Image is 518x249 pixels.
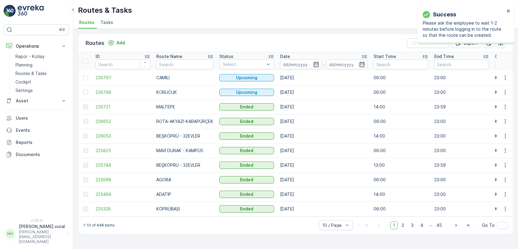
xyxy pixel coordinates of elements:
p: Operation [495,53,516,60]
td: [DATE] [277,70,371,85]
p: 14:00 [374,133,428,139]
p: 1-10 of 448 items [83,223,115,228]
p: CAMİLİ [156,75,213,81]
td: [DATE] [277,129,371,143]
a: Reports [4,136,69,148]
div: Toggle Row Selected [83,177,88,182]
p: ROTA-AKYAZI-KARAPÜRÇEK [156,118,213,124]
p: Upcoming [236,75,257,81]
a: 225486 [96,191,150,197]
p: 23:00 [434,148,489,154]
p: Ended [240,133,253,139]
div: Toggle Row Selected [83,90,88,95]
p: Ended [240,177,253,183]
span: Go To [482,222,495,228]
p: 23:00 [434,118,489,124]
td: [DATE] [277,85,371,100]
p: 23:59 [434,104,489,110]
p: [PERSON_NAME][EMAIL_ADDRESS][DOMAIN_NAME] [19,230,65,244]
input: dd/mm/yyyy [326,60,368,69]
p: Ended [240,104,253,110]
p: 13:00 [374,162,428,168]
p: ADATIP [156,191,213,197]
span: 225744 [96,162,150,168]
p: Rapor - Kızılay [15,53,45,60]
p: Planning [15,62,32,68]
button: Ended [219,176,274,183]
span: 2 [399,221,407,229]
button: Ended [219,205,274,213]
a: 226652 [96,118,150,124]
p: Settings [15,87,33,94]
button: Ended [219,191,274,198]
p: Ended [240,118,253,124]
p: Route Name [156,53,182,60]
a: Planning [13,61,69,69]
p: Reports [16,139,67,145]
span: 1 [390,221,398,229]
td: [DATE] [277,187,371,202]
p: ID [96,53,100,60]
a: Cockpit [13,78,69,86]
p: 23:00 [434,75,489,81]
input: Search [96,60,150,69]
td: [DATE] [277,158,371,172]
p: 06:00 [374,118,428,124]
p: MALTEPE [156,104,213,110]
a: 225698 [96,177,150,183]
p: - [323,61,325,68]
p: BEŞKÖPRÜ - 32EVLER [156,162,213,168]
span: 226797 [96,75,150,81]
button: Add [106,39,127,46]
a: Documents [4,148,69,161]
div: Toggle Row Selected [83,192,88,197]
div: Toggle Row Selected [83,206,88,211]
p: 23:00 [434,177,489,183]
p: Ended [240,206,253,212]
p: KÖPRÜBAŞI [156,206,213,212]
a: 226796 [96,89,150,95]
td: [DATE] [277,100,371,114]
input: Search [374,60,428,69]
div: Toggle Row Selected [83,163,88,168]
a: Rapor - Kızılay [13,52,69,61]
td: [DATE] [277,114,371,129]
p: Routes & Tasks [15,70,47,77]
p: 23:00 [434,191,489,197]
a: 226053 [96,133,150,139]
a: Users [4,112,69,124]
button: Ended [219,162,274,169]
p: 06:00 [374,75,428,81]
p: Ended [240,162,253,168]
button: Operations [4,40,69,52]
p: Date [280,53,290,60]
span: 225825 [96,148,150,154]
p: 06:00 [374,89,428,95]
button: Ended [219,103,274,111]
p: Start Time [374,53,396,60]
p: 23:00 [434,89,489,95]
img: logo_light-DOdMpM7g.png [18,5,44,17]
td: [DATE] [277,172,371,187]
p: Routes [86,39,104,47]
p: ⌘B [59,27,65,32]
button: Upcoming [219,89,274,96]
p: BEŞKÖPRÜ - 32EVLER [156,133,213,139]
p: 14:00 [374,104,428,110]
a: 226721 [96,104,150,110]
p: Asset [16,98,57,104]
p: 06:00 [374,177,428,183]
p: Users [16,115,67,121]
p: Cockpit [15,79,31,85]
p: MAVİ DURAK - KAMPÜS [156,148,213,154]
p: 14:00 [374,191,428,197]
a: Routes & Tasks [13,69,69,78]
span: Tasks [100,19,113,26]
span: Routes [79,19,94,26]
button: Ended [219,147,274,154]
p: 06:00 [374,206,428,212]
button: close [506,9,511,14]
